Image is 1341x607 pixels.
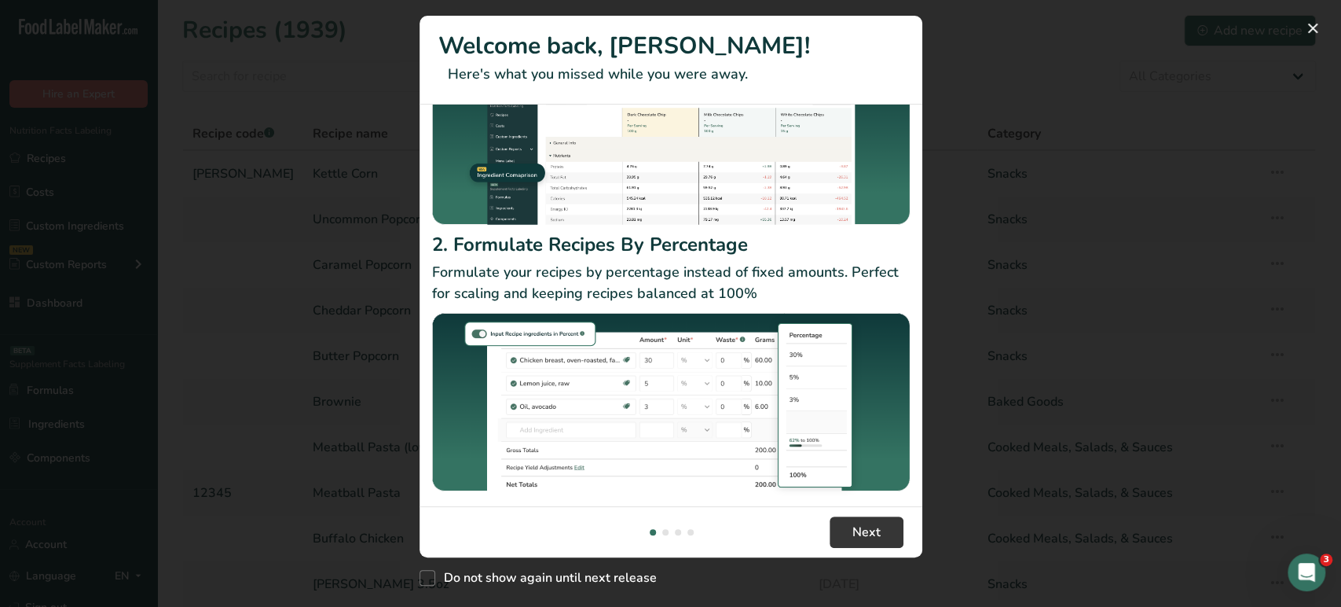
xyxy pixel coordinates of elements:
[1320,554,1332,566] span: 3
[438,64,903,85] p: Here's what you missed while you were away.
[1288,554,1325,591] iframe: Intercom live chat
[435,570,657,586] span: Do not show again until next release
[432,311,910,500] img: Formulate Recipes By Percentage
[432,230,910,259] h2: 2. Formulate Recipes By Percentage
[432,46,910,225] img: Ingredient Comparison Report
[830,517,903,548] button: Next
[432,262,910,304] p: Formulate your recipes by percentage instead of fixed amounts. Perfect for scaling and keeping re...
[438,28,903,64] h1: Welcome back, [PERSON_NAME]!
[852,523,881,542] span: Next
